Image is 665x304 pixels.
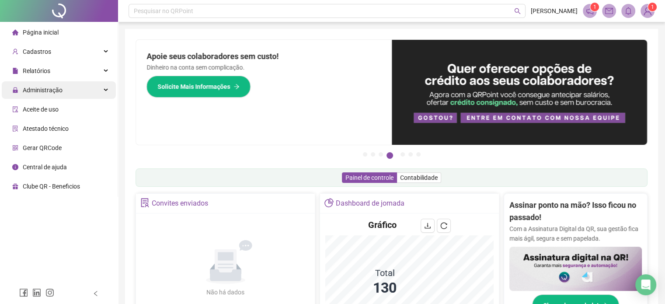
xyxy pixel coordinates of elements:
[23,183,80,190] span: Clube QR - Beneficios
[363,152,367,157] button: 1
[23,87,63,94] span: Administração
[509,224,642,243] p: Com a Assinatura Digital da QR, sua gestão fica mais ágil, segura e sem papelada.
[146,63,381,72] p: Dinheiro na conta sem complicação.
[23,125,69,132] span: Atestado técnico
[12,87,18,93] span: lock
[379,152,383,157] button: 3
[641,4,654,17] img: 94429
[146,76,251,98] button: Solicite Mais Informações
[324,198,334,207] span: pie-chart
[12,106,18,112] span: audit
[440,222,447,229] span: reload
[509,199,642,224] h2: Assinar ponto na mão? Isso ficou no passado!
[32,288,41,297] span: linkedin
[23,48,51,55] span: Cadastros
[12,183,18,189] span: gift
[45,288,54,297] span: instagram
[146,50,381,63] h2: Apoie seus colaboradores sem custo!
[408,152,413,157] button: 6
[400,174,438,181] span: Contabilidade
[152,196,208,211] div: Convites enviados
[590,3,599,11] sup: 1
[392,40,648,145] img: banner%2Fa8ee1423-cce5-4ffa-a127-5a2d429cc7d8.png
[624,7,632,15] span: bell
[424,222,431,229] span: download
[185,287,266,297] div: Não há dados
[140,198,150,207] span: solution
[12,49,18,55] span: user-add
[416,152,421,157] button: 7
[23,29,59,36] span: Página inicial
[605,7,613,15] span: mail
[19,288,28,297] span: facebook
[12,164,18,170] span: info-circle
[593,4,596,10] span: 1
[514,8,521,14] span: search
[336,196,404,211] div: Dashboard de jornada
[509,247,642,291] img: banner%2F02c71560-61a6-44d4-94b9-c8ab97240462.png
[157,82,230,91] span: Solicite Mais Informações
[12,29,18,35] span: home
[648,3,657,11] sup: Atualize o seu contato no menu Meus Dados
[23,67,50,74] span: Relatórios
[400,152,405,157] button: 5
[386,152,393,159] button: 4
[12,68,18,74] span: file
[586,7,594,15] span: notification
[93,290,99,297] span: left
[12,126,18,132] span: solution
[635,274,656,295] div: Open Intercom Messenger
[12,145,18,151] span: qrcode
[233,84,240,90] span: arrow-right
[23,144,62,151] span: Gerar QRCode
[23,164,67,171] span: Central de ajuda
[345,174,393,181] span: Painel de controle
[531,6,578,16] span: [PERSON_NAME]
[23,106,59,113] span: Aceite de uso
[371,152,375,157] button: 2
[651,4,654,10] span: 1
[368,219,397,231] h4: Gráfico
